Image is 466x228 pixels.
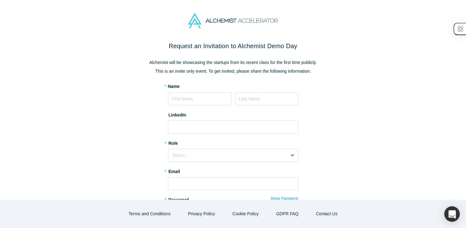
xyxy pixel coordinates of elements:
[168,194,298,203] label: Password
[226,208,265,219] button: Cookie Policy
[103,59,364,66] p: Alchemist will be showcasing the startups from its recent class for the first time publicly.
[269,208,305,219] a: GDPR FAQ
[173,152,283,159] div: Select...
[168,92,231,105] input: First Name
[270,194,298,203] button: Show Password
[103,68,364,75] p: This is an invite only event. To get invited, please share the following information:
[168,83,180,90] label: Name
[168,110,187,118] label: LinkedIn
[181,208,221,219] button: Privacy Policy
[103,41,364,51] h2: Request an Invitation to Alchemist Demo Day
[122,208,177,219] button: Terms and Conditions
[168,166,298,175] label: Email
[235,92,298,105] input: Last Name
[310,208,344,219] button: Contact Us
[188,13,278,28] img: Alchemist Accelerator Logo
[168,138,298,147] label: Role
